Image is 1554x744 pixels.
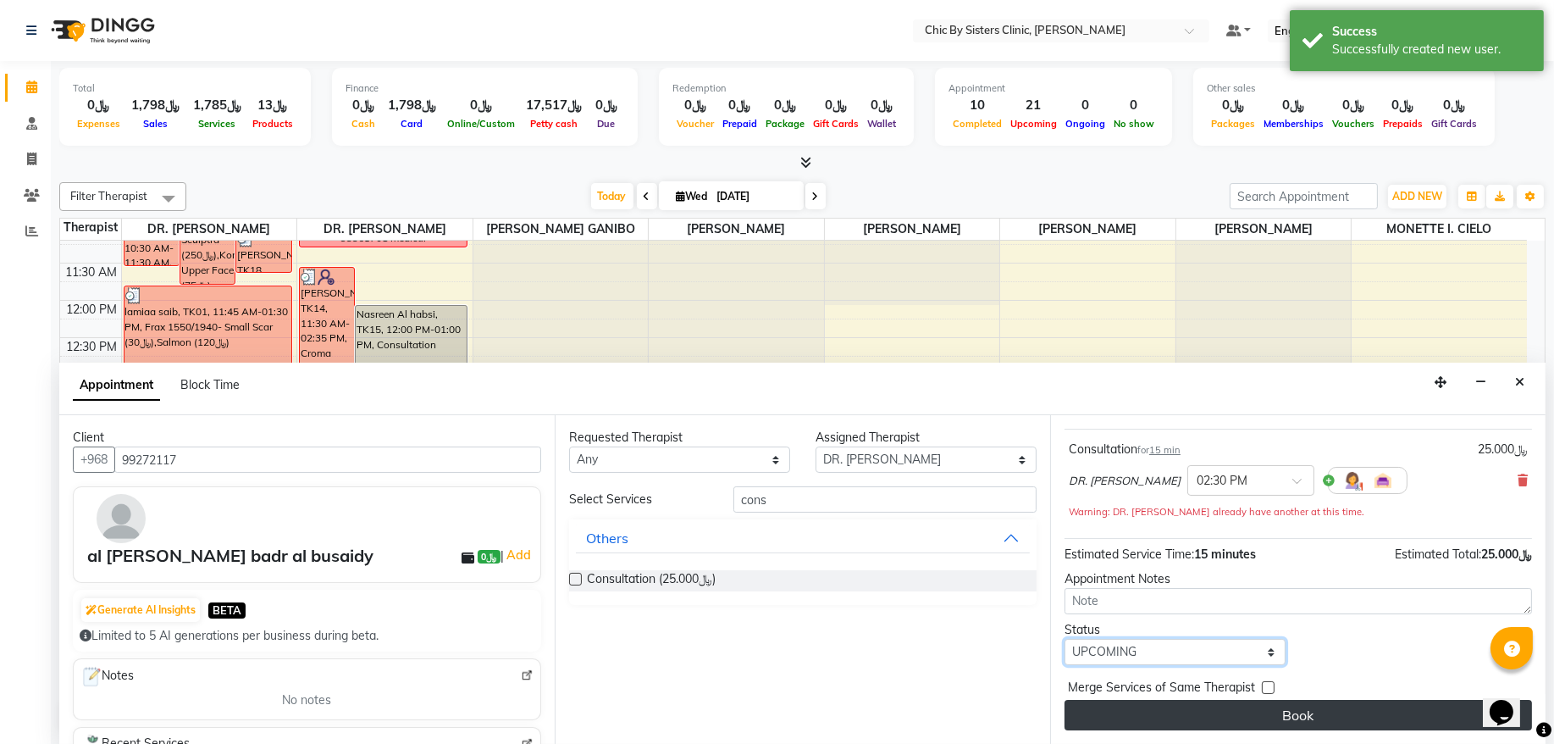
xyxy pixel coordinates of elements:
[863,96,900,115] div: ﷼0
[576,523,1030,553] button: Others
[282,691,331,709] span: No notes
[236,230,290,272] div: [PERSON_NAME], TK18, 11:00 AM-11:35 AM, IPL- Vascular Treatments -Medium
[718,118,761,130] span: Prepaid
[672,190,712,203] span: Wed
[64,338,121,356] div: 12:30 PM
[1427,96,1481,115] div: ﷼0
[1427,118,1481,130] span: Gift Cards
[1176,219,1352,240] span: [PERSON_NAME]
[1068,679,1255,700] span: Merge Services of Same Therapist
[1207,81,1481,96] div: Other sales
[863,118,900,130] span: Wallet
[1230,183,1378,209] input: Search Appointment
[248,118,297,130] span: Products
[124,286,291,417] div: lamiaa saib, TK01, 11:45 AM-01:30 PM, Frax 1550/1940- Small Scar (﷼30),Salmon (﷼120)
[1065,621,1286,639] div: Status
[519,96,589,115] div: ﷼17,517
[381,96,443,115] div: ﷼1,798
[1109,118,1159,130] span: No show
[1483,676,1537,727] iframe: chat widget
[97,494,146,543] img: avatar
[73,81,297,96] div: Total
[825,219,1000,240] span: [PERSON_NAME]
[556,491,721,508] div: Select Services
[761,118,809,130] span: Package
[526,118,582,130] span: Petty cash
[297,219,473,240] span: DR. [PERSON_NAME]
[347,118,379,130] span: Cash
[81,598,200,622] button: Generate AI Insights
[80,627,534,645] div: Limited to 5 AI generations per business during beta.
[124,96,186,115] div: ﷼1,798
[208,602,246,619] span: BETA
[594,118,620,130] span: Due
[346,81,624,96] div: Finance
[248,96,297,115] div: ﷼13
[809,118,863,130] span: Gift Cards
[356,306,467,379] div: Nasreen Al habsi, TK15, 12:00 PM-01:00 PM, Consultation
[672,118,718,130] span: Voucher
[948,118,1006,130] span: Completed
[1069,441,1181,458] div: Consultation
[1061,96,1109,115] div: 0
[1109,96,1159,115] div: 0
[186,96,248,115] div: ﷼1,785
[504,545,534,565] a: Add
[1006,118,1061,130] span: Upcoming
[1328,118,1379,130] span: Vouchers
[443,96,519,115] div: ﷼0
[139,118,172,130] span: Sales
[397,118,428,130] span: Card
[195,118,241,130] span: Services
[1481,547,1532,562] span: ﷼25.000
[114,447,541,473] input: Search by Name/Mobile/Email/Code
[443,118,519,130] span: Online/Custom
[122,219,297,240] span: DR. [PERSON_NAME]
[1065,700,1532,730] button: Book
[948,96,1006,115] div: 10
[1392,190,1442,203] span: ADD NEW
[1332,41,1531,58] div: Successfully created new user.
[718,96,761,115] div: ﷼0
[809,96,863,115] div: ﷼0
[712,184,797,209] input: 2025-09-03
[1006,96,1061,115] div: 21
[1137,444,1181,456] small: for
[73,370,160,401] span: Appointment
[473,219,649,240] span: [PERSON_NAME] GANIBO
[1259,96,1328,115] div: ﷼0
[63,264,121,281] div: 11:30 AM
[761,96,809,115] div: ﷼0
[73,118,124,130] span: Expenses
[672,96,718,115] div: ﷼0
[948,81,1159,96] div: Appointment
[1373,470,1393,491] img: Interior.png
[1379,118,1427,130] span: Prepaids
[500,545,534,565] span: |
[80,666,134,688] span: Notes
[1507,369,1532,396] button: Close
[60,219,121,236] div: Therapist
[1061,118,1109,130] span: Ongoing
[1395,547,1481,562] span: Estimated Total:
[1342,470,1363,491] img: Hairdresser.png
[346,96,381,115] div: ﷼0
[1069,506,1364,518] small: Warning: DR. [PERSON_NAME] already have another at this time.
[1379,96,1427,115] div: ﷼0
[64,301,121,319] div: 12:00 PM
[589,96,624,115] div: ﷼0
[816,429,1037,447] div: Assigned Therapist
[73,96,124,115] div: ﷼0
[1478,441,1528,458] div: ﷼25.000
[1207,96,1259,115] div: ﷼0
[1000,219,1175,240] span: [PERSON_NAME]
[1194,547,1256,562] span: 15 minutes
[300,268,354,499] div: [PERSON_NAME], TK14, 11:30 AM-02:35 PM, Croma NEXT (﷼160),Jalpro Super Hydro (﷼180),Juvederm Skin...
[1207,118,1259,130] span: Packages
[43,7,159,54] img: logo
[478,550,500,564] span: ﷼0
[1069,473,1181,490] span: DR. [PERSON_NAME]
[587,570,716,591] span: Consultation (﷼25.000)
[87,543,373,569] div: al [PERSON_NAME] badr al busaidy
[672,81,900,96] div: Redemption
